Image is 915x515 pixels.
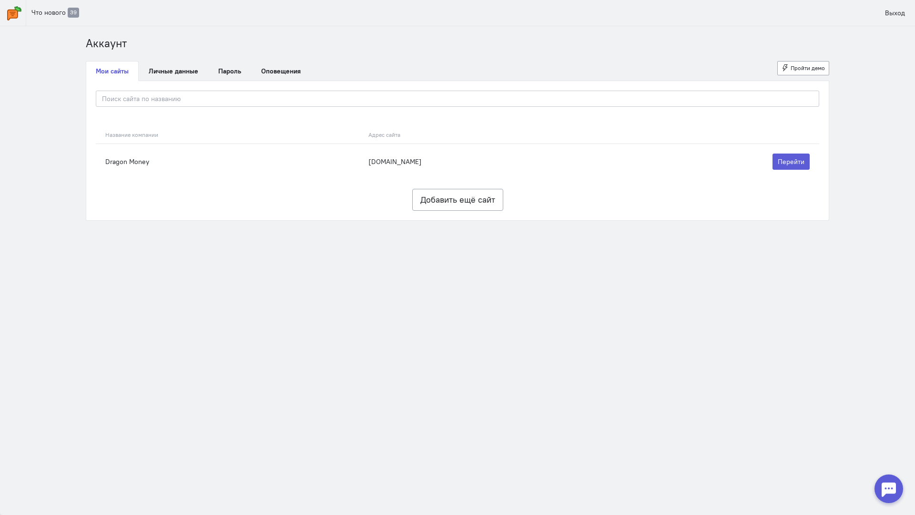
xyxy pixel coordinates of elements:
[880,5,910,21] a: Выход
[86,36,127,51] li: Аккаунт
[96,91,819,107] input: Поиск сайта по названию
[791,64,825,72] span: Пройти демо
[7,6,21,21] img: carrot-quest.svg
[31,8,66,17] span: Что нового
[139,61,208,81] a: Личные данные
[412,189,503,211] button: Добавить ещё сайт
[364,126,614,144] th: Адрес сайта
[96,144,364,179] td: Dragon Money
[364,144,614,179] td: [DOMAIN_NAME]
[251,61,311,81] a: Оповещения
[68,8,79,18] span: 39
[208,61,251,81] a: Пароль
[26,4,84,21] a: Что нового 39
[86,61,139,81] a: Мои сайты
[777,61,830,75] button: Пройти демо
[86,36,829,51] nav: breadcrumb
[96,126,364,144] th: Название компании
[773,154,810,170] a: Перейти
